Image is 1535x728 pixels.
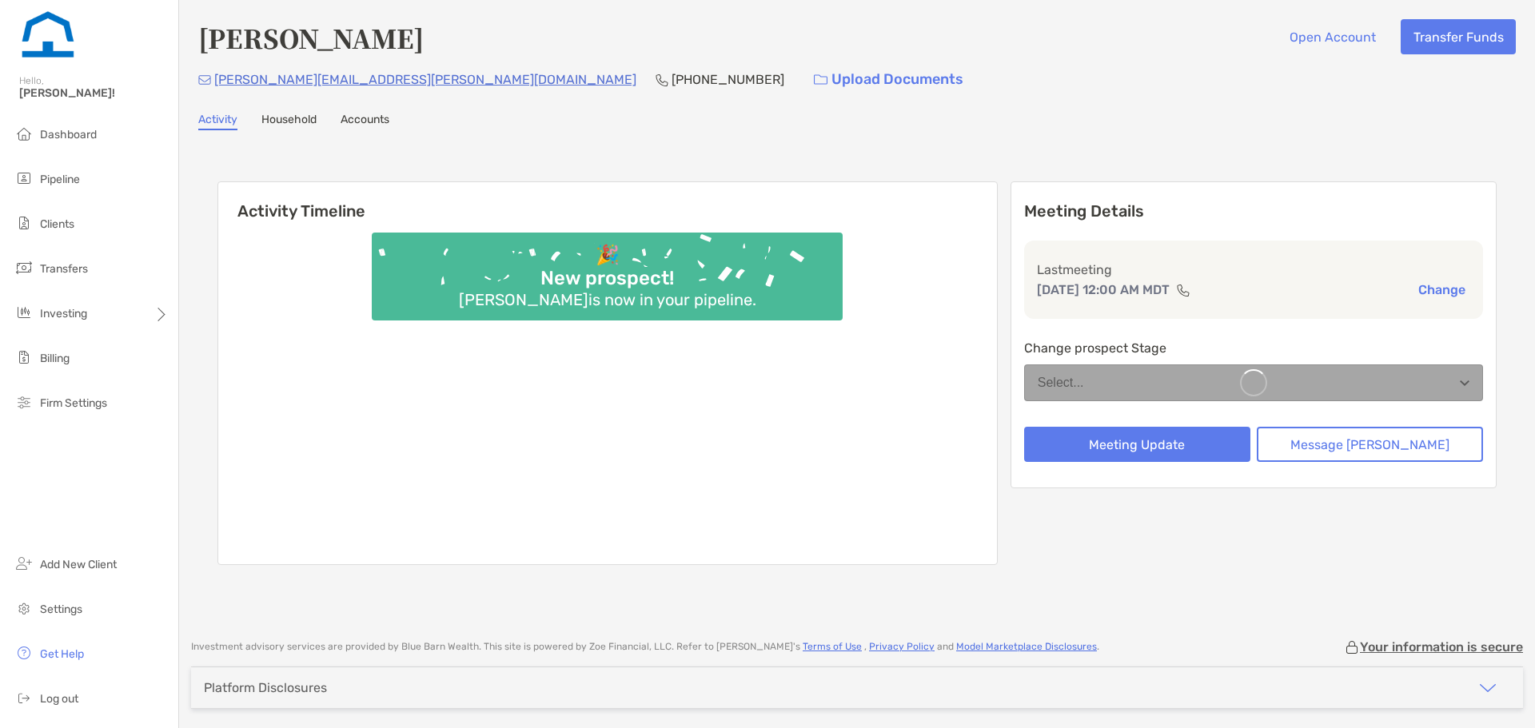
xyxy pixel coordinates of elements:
[869,641,935,652] a: Privacy Policy
[14,213,34,233] img: clients icon
[656,74,668,86] img: Phone Icon
[40,262,88,276] span: Transfers
[1413,281,1470,298] button: Change
[1037,260,1470,280] p: Last meeting
[19,86,169,100] span: [PERSON_NAME]!
[1257,427,1483,462] button: Message [PERSON_NAME]
[14,643,34,662] img: get-help icon
[341,113,389,130] a: Accounts
[14,554,34,573] img: add_new_client icon
[261,113,317,130] a: Household
[191,641,1099,653] p: Investment advisory services are provided by Blue Barn Wealth . This site is powered by Zoe Finan...
[1360,639,1523,654] p: Your information is secure
[1401,19,1516,54] button: Transfer Funds
[1024,338,1483,358] p: Change prospect Stage
[803,62,974,97] a: Upload Documents
[1277,19,1388,54] button: Open Account
[1176,284,1190,296] img: communication type
[40,307,87,320] span: Investing
[40,692,78,706] span: Log out
[40,603,82,616] span: Settings
[814,74,827,86] img: button icon
[214,70,636,90] p: [PERSON_NAME][EMAIL_ADDRESS][PERSON_NAME][DOMAIN_NAME]
[14,392,34,412] img: firm-settings icon
[204,680,327,695] div: Platform Disclosures
[40,352,70,365] span: Billing
[14,348,34,367] img: billing icon
[14,258,34,277] img: transfers icon
[14,124,34,143] img: dashboard icon
[14,688,34,707] img: logout icon
[803,641,862,652] a: Terms of Use
[14,303,34,322] img: investing icon
[40,558,117,571] span: Add New Client
[198,113,237,130] a: Activity
[40,217,74,231] span: Clients
[198,75,211,85] img: Email Icon
[1024,427,1250,462] button: Meeting Update
[453,290,763,309] div: [PERSON_NAME] is now in your pipeline.
[40,173,80,186] span: Pipeline
[19,6,77,64] img: Zoe Logo
[1037,280,1170,300] p: [DATE] 12:00 AM MDT
[589,244,626,267] div: 🎉
[40,128,97,141] span: Dashboard
[40,647,84,661] span: Get Help
[14,169,34,188] img: pipeline icon
[672,70,784,90] p: [PHONE_NUMBER]
[956,641,1097,652] a: Model Marketplace Disclosures
[534,267,680,290] div: New prospect!
[40,396,107,410] span: Firm Settings
[198,19,424,56] h4: [PERSON_NAME]
[1024,201,1483,221] p: Meeting Details
[1478,678,1497,698] img: icon arrow
[14,599,34,618] img: settings icon
[218,182,997,221] h6: Activity Timeline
